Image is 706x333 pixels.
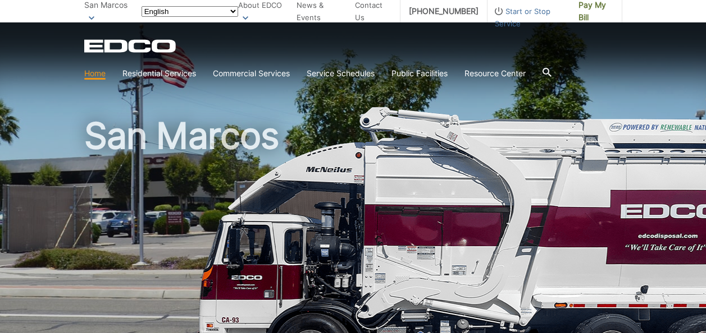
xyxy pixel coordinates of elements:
[213,67,290,80] a: Commercial Services
[307,67,375,80] a: Service Schedules
[84,39,177,53] a: EDCD logo. Return to the homepage.
[142,6,238,17] select: Select a language
[84,67,106,80] a: Home
[122,67,196,80] a: Residential Services
[391,67,448,80] a: Public Facilities
[464,67,526,80] a: Resource Center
